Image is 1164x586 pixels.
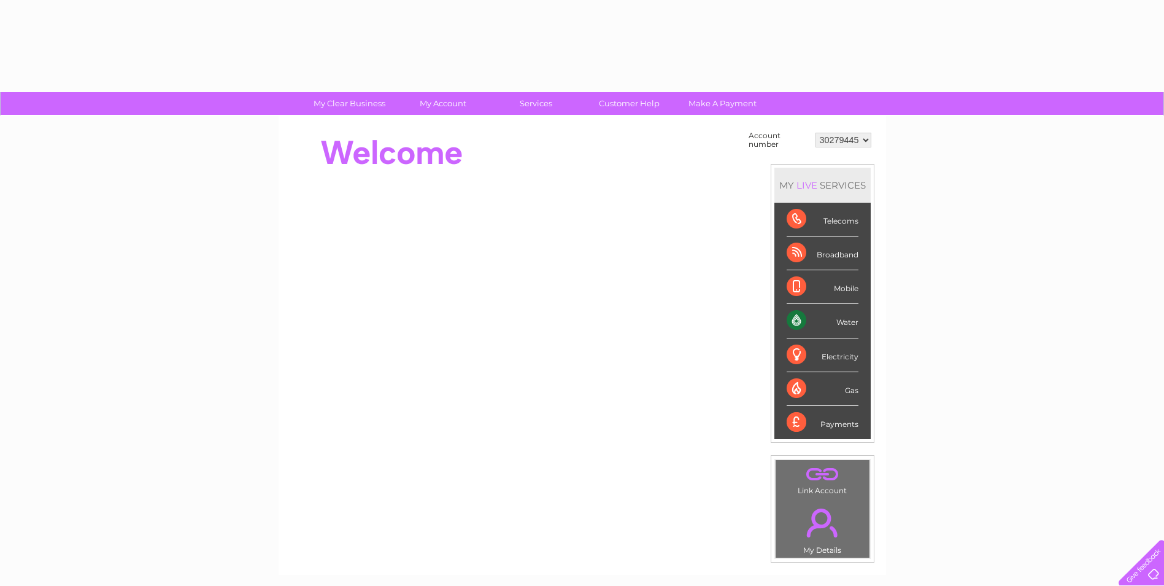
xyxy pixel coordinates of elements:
a: My Clear Business [299,92,400,115]
div: LIVE [794,179,820,191]
div: MY SERVICES [774,168,871,203]
td: My Details [775,498,870,558]
div: Gas [787,372,858,406]
a: My Account [392,92,493,115]
td: Link Account [775,459,870,498]
a: . [779,463,866,485]
div: Broadband [787,236,858,270]
div: Payments [787,406,858,439]
a: Make A Payment [672,92,773,115]
a: Customer Help [579,92,680,115]
a: Services [485,92,587,115]
td: Account number [746,128,812,152]
div: Telecoms [787,203,858,236]
div: Water [787,304,858,338]
div: Mobile [787,270,858,304]
a: . [779,501,866,544]
div: Electricity [787,338,858,372]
